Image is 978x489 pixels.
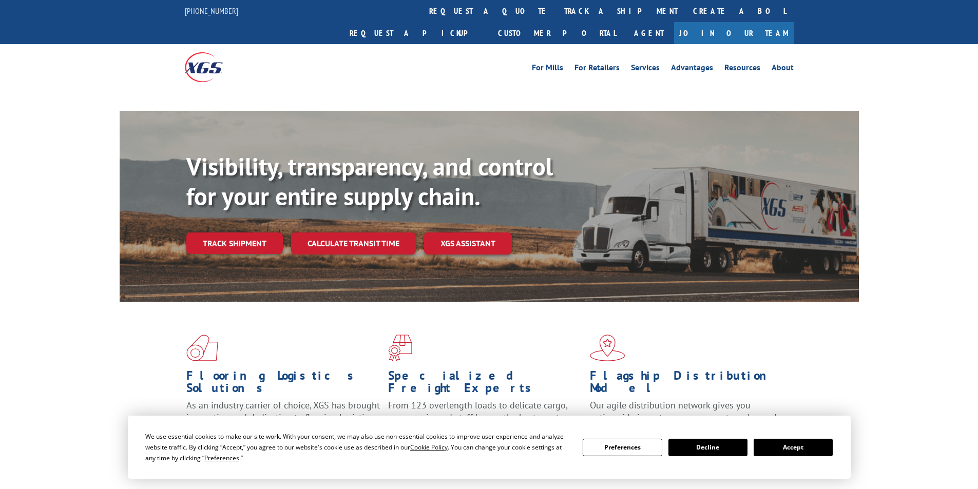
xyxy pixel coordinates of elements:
span: Our agile distribution network gives you nationwide inventory management on demand. [590,399,779,423]
button: Preferences [583,439,662,456]
a: Customer Portal [490,22,624,44]
b: Visibility, transparency, and control for your entire supply chain. [186,150,553,212]
a: Agent [624,22,674,44]
a: Resources [724,64,760,75]
h1: Flagship Distribution Model [590,369,784,399]
a: About [772,64,794,75]
a: Advantages [671,64,713,75]
a: For Retailers [574,64,620,75]
a: Request a pickup [342,22,490,44]
a: For Mills [532,64,563,75]
span: As an industry carrier of choice, XGS has brought innovation and dedication to flooring logistics... [186,399,380,436]
a: Calculate transit time [291,232,416,255]
div: We use essential cookies to make our site work. With your consent, we may also use non-essential ... [145,431,570,463]
a: Track shipment [186,232,283,254]
img: xgs-icon-flagship-distribution-model-red [590,335,625,361]
p: From 123 overlength loads to delicate cargo, our experienced staff knows the best way to move you... [388,399,582,445]
h1: Flooring Logistics Solutions [186,369,380,399]
span: Preferences [204,454,239,462]
h1: Specialized Freight Experts [388,369,582,399]
div: Cookie Consent Prompt [128,416,851,479]
img: xgs-icon-total-supply-chain-intelligence-red [186,335,218,361]
a: Services [631,64,660,75]
img: xgs-icon-focused-on-flooring-red [388,335,412,361]
button: Accept [754,439,833,456]
span: Cookie Policy [410,443,448,452]
a: [PHONE_NUMBER] [185,6,238,16]
button: Decline [668,439,747,456]
a: XGS ASSISTANT [424,232,512,255]
a: Join Our Team [674,22,794,44]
